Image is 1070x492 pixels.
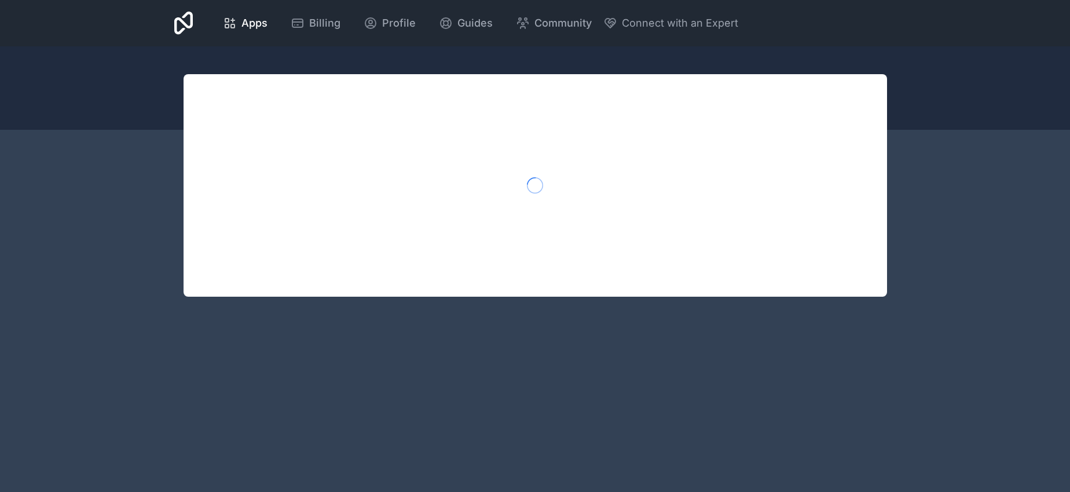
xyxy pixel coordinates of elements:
[214,10,277,36] a: Apps
[507,10,601,36] a: Community
[281,10,350,36] a: Billing
[354,10,425,36] a: Profile
[622,15,738,31] span: Connect with an Expert
[457,15,493,31] span: Guides
[603,15,738,31] button: Connect with an Expert
[309,15,340,31] span: Billing
[430,10,502,36] a: Guides
[534,15,592,31] span: Community
[382,15,416,31] span: Profile
[241,15,267,31] span: Apps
